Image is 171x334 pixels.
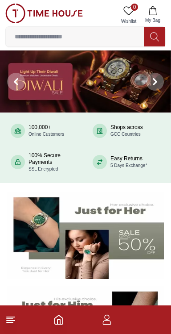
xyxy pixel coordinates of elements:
[140,4,166,26] button: My Bag
[53,314,64,325] a: Home
[118,4,140,26] a: 0Wishlist
[110,124,143,138] div: Shops across
[28,152,78,172] div: 100% Secure Payments
[28,132,64,137] span: Online Customers
[7,192,164,280] img: Women's Watches Banner
[110,132,141,137] span: GCC Countries
[28,124,64,138] div: 100,000+
[110,163,147,168] span: 5 Days Exchange*
[5,4,83,23] img: ...
[118,18,140,25] span: Wishlist
[28,167,58,171] span: SSL Encrypted
[110,155,147,169] div: Easy Returns
[131,4,138,11] span: 0
[142,17,164,24] span: My Bag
